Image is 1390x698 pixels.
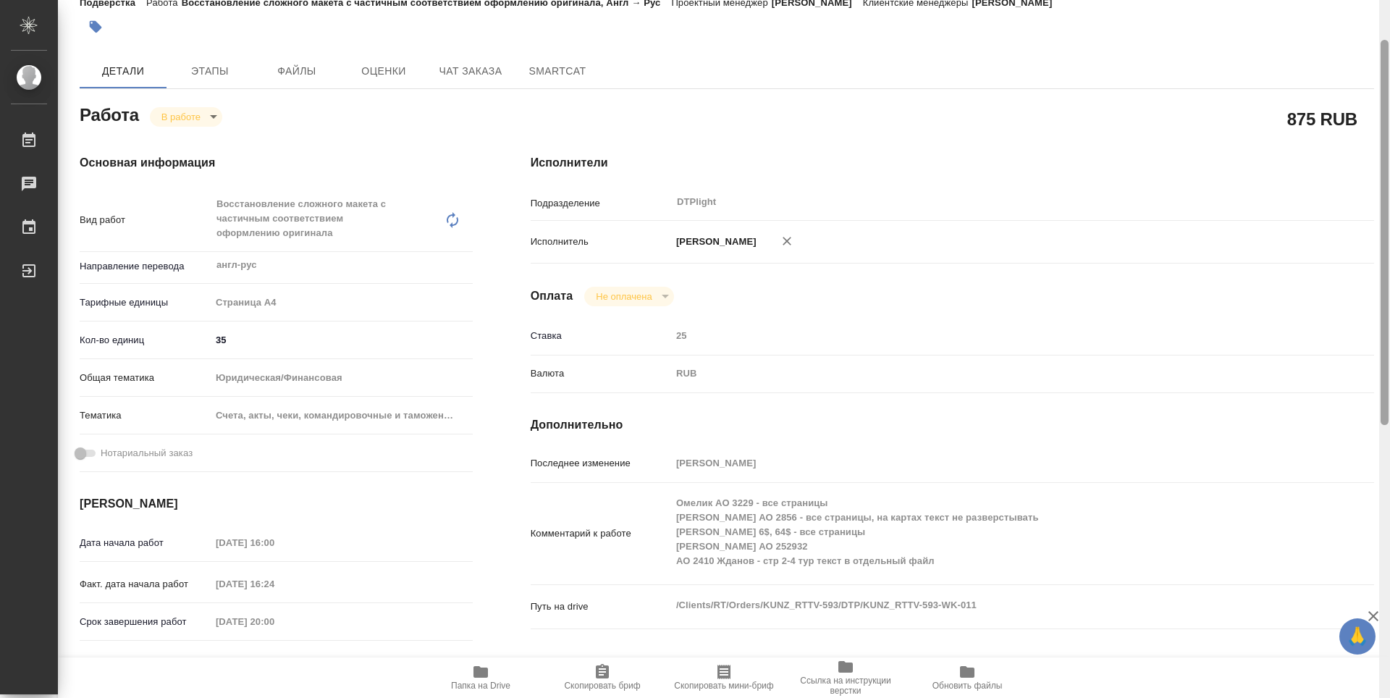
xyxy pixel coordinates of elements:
[584,287,673,306] div: В работе
[671,235,757,249] p: [PERSON_NAME]
[531,154,1374,172] h4: Исполнители
[80,371,211,385] p: Общая тематика
[262,62,332,80] span: Файлы
[211,573,337,594] input: Пустое поле
[542,657,663,698] button: Скопировать бриф
[531,600,671,614] p: Путь на drive
[1287,106,1357,131] h2: 875 RUB
[88,62,158,80] span: Детали
[80,295,211,310] p: Тарифные единицы
[932,681,1003,691] span: Обновить файлы
[531,329,671,343] p: Ставка
[771,225,803,257] button: Удалить исполнителя
[80,259,211,274] p: Направление перевода
[211,403,473,428] div: Счета, акты, чеки, командировочные и таможенные документы
[671,491,1304,573] textarea: Омелик АО 3229 - все страницы [PERSON_NAME] АО 2856 - все страницы, на картах текст не разверстыв...
[80,101,139,127] h2: Работа
[531,287,573,305] h4: Оплата
[671,325,1304,346] input: Пустое поле
[1339,618,1376,655] button: 🙏
[1345,621,1370,652] span: 🙏
[80,495,473,513] h4: [PERSON_NAME]
[157,111,205,123] button: В работе
[211,329,473,350] input: ✎ Введи что-нибудь
[531,235,671,249] p: Исполнитель
[671,593,1304,618] textarea: /Clients/RT/Orders/KUNZ_RTTV-593/DTP/KUNZ_RTTV-593-WK-011
[349,62,418,80] span: Оценки
[80,213,211,227] p: Вид работ
[451,681,510,691] span: Папка на Drive
[211,290,473,315] div: Страница А4
[671,453,1304,474] input: Пустое поле
[564,681,640,691] span: Скопировать бриф
[436,62,505,80] span: Чат заказа
[80,536,211,550] p: Дата начала работ
[531,366,671,381] p: Валюта
[531,196,671,211] p: Подразделение
[663,657,785,698] button: Скопировать мини-бриф
[674,681,773,691] span: Скопировать мини-бриф
[531,456,671,471] p: Последнее изменение
[80,577,211,592] p: Факт. дата начала работ
[211,532,337,553] input: Пустое поле
[906,657,1028,698] button: Обновить файлы
[175,62,245,80] span: Этапы
[785,657,906,698] button: Ссылка на инструкции верстки
[80,154,473,172] h4: Основная информация
[80,333,211,348] p: Кол-во единиц
[531,416,1374,434] h4: Дополнительно
[420,657,542,698] button: Папка на Drive
[211,611,337,632] input: Пустое поле
[591,290,656,303] button: Не оплачена
[523,62,592,80] span: SmartCat
[101,446,193,461] span: Нотариальный заказ
[531,526,671,541] p: Комментарий к работе
[80,408,211,423] p: Тематика
[671,361,1304,386] div: RUB
[150,107,222,127] div: В работе
[211,366,473,390] div: Юридическая/Финансовая
[80,615,211,629] p: Срок завершения работ
[793,676,898,696] span: Ссылка на инструкции верстки
[80,11,111,43] button: Добавить тэг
